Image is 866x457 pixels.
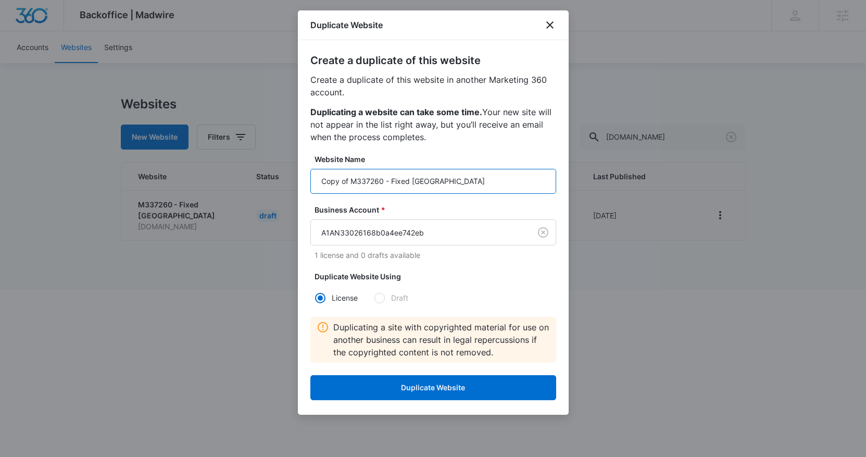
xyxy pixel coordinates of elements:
[310,375,556,400] button: Duplicate Website
[315,204,560,215] label: Business Account
[310,53,556,68] h2: Create a duplicate of this website
[544,19,556,31] button: close
[535,224,551,241] button: Clear
[315,271,560,282] label: Duplicate Website Using
[310,107,482,117] strong: Duplicating a website can take some time.
[315,154,560,165] label: Website Name
[310,73,556,98] p: Create a duplicate of this website in another Marketing 360 account.
[310,106,556,143] p: Your new site will not appear in the list right away, but you’ll receive an email when the proces...
[310,19,383,31] h1: Duplicate Website
[374,292,433,303] label: Draft
[315,292,374,303] label: License
[315,250,556,261] p: 1 license and 0 drafts available
[333,321,550,359] p: Duplicating a site with copyrighted material for use on another business can result in legal repe...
